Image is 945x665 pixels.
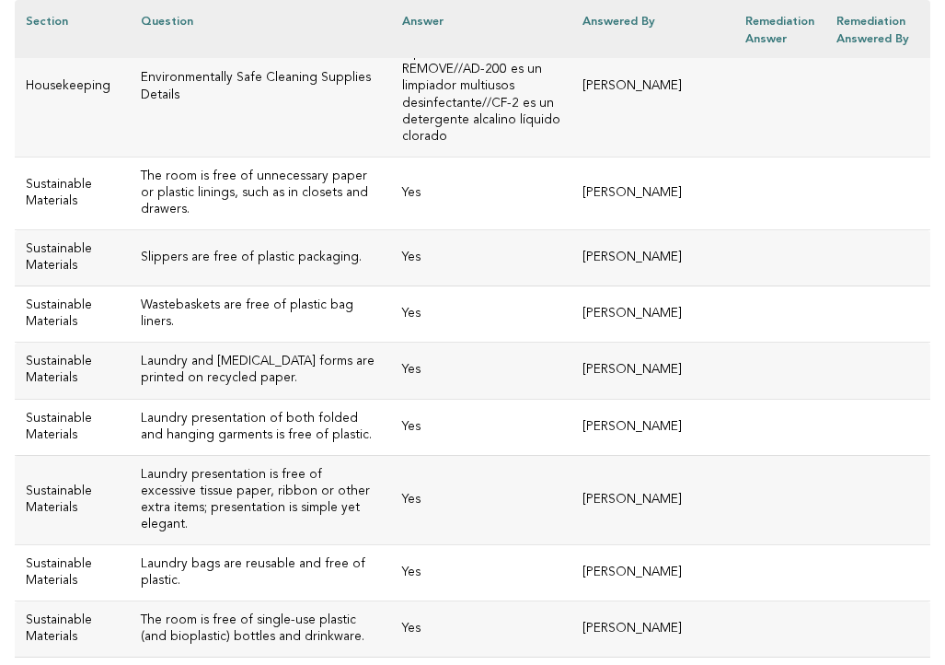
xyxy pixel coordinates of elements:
h3: Laundry and [MEDICAL_DATA] forms are printed on recycled paper. [141,354,380,387]
p: Environmentally Safe Cleaning Supplies Details [141,70,380,103]
td: Sustainable Materials [15,601,130,658]
td: Yes [391,157,571,229]
h3: Slippers are free of plastic packaging. [141,250,380,266]
td: [PERSON_NAME] [571,455,734,544]
td: Sustainable Materials [15,399,130,455]
td: Yes [391,455,571,544]
h3: Laundry presentation of both folded and hanging garments is free of plastic. [141,411,380,444]
td: Sustainable Materials [15,230,130,286]
td: Yes [391,286,571,343]
td: [PERSON_NAME] [571,17,734,157]
td: Sustainable Materials [15,157,130,229]
td: Sustainable Materials [15,286,130,343]
td: [PERSON_NAME] [571,399,734,455]
td: Yes [391,399,571,455]
td: [PERSON_NAME] [571,544,734,601]
td: Yes [391,544,571,601]
h3: Wastebaskets are free of plastic bag liners. [141,297,380,331]
td: Yes [391,343,571,399]
td: Yes [391,230,571,286]
td: [PERSON_NAME] [571,343,734,399]
td: Sustainable Materials [15,544,130,601]
td: [PERSON_NAME] [571,230,734,286]
h3: The room is free of single-use plastic (and bioplastic) bottles and drinkware. [141,612,380,646]
td: [PERSON_NAME] [571,601,734,658]
td: [PERSON_NAME] [571,286,734,343]
h3: The room is free of unnecessary paper or plastic linings, such as in closets and drawers. [141,169,380,218]
td: BX-2 es un limpiador líquido desinfectante/HI REMOVE//AD-200 es un limpiador multiusos desinfecta... [391,17,571,157]
h3: Laundry presentation is free of excessive tissue paper, ribbon or other extra items; presentation... [141,467,380,533]
td: Yes [391,601,571,658]
td: Sustainable Materials [15,343,130,399]
h3: Laundry bags are reusable and free of plastic. [141,556,380,589]
td: [PERSON_NAME] [571,157,734,229]
td: Housekeeping [15,17,130,157]
td: Sustainable Materials [15,455,130,544]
